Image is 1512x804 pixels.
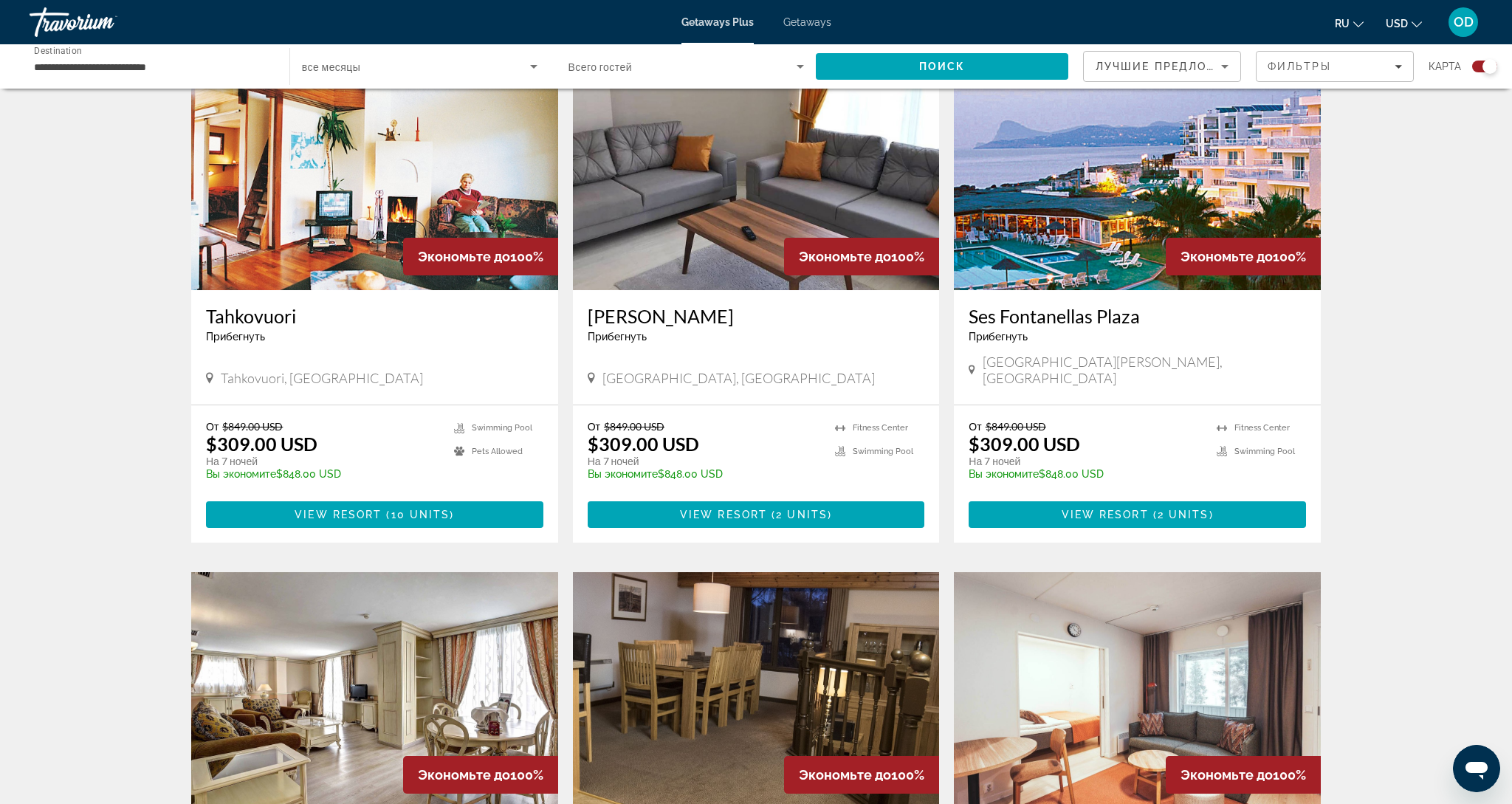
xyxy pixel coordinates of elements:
span: Вы экономите [969,468,1039,480]
span: $849.00 USD [986,420,1046,433]
span: ( ) [767,509,832,520]
span: Экономьте до [799,767,891,783]
span: View Resort [295,509,382,520]
div: 100% [1166,756,1321,794]
p: На 7 ночей [588,455,821,468]
p: $848.00 USD [206,468,439,480]
span: карта [1429,56,1461,77]
div: 100% [784,756,939,794]
p: На 7 ночей [206,455,439,468]
span: Поиск [919,61,966,72]
span: [GEOGRAPHIC_DATA], [GEOGRAPHIC_DATA] [602,370,875,386]
span: View Resort [680,509,767,520]
span: ( ) [382,509,454,520]
span: Вы экономите [206,468,276,480]
button: Change currency [1386,13,1422,34]
p: $848.00 USD [969,468,1202,480]
span: Вы экономите [588,468,658,480]
span: [GEOGRAPHIC_DATA][PERSON_NAME], [GEOGRAPHIC_DATA] [983,354,1306,386]
span: $849.00 USD [604,420,664,433]
span: 2 units [1158,509,1209,520]
button: View Resort(2 units) [969,501,1306,528]
span: Экономьте до [1181,249,1273,264]
p: $309.00 USD [206,433,317,455]
span: Прибегнуть [206,331,265,343]
p: $309.00 USD [969,433,1080,455]
span: ru [1335,18,1350,30]
button: View Resort(2 units) [588,501,925,528]
span: 2 units [776,509,828,520]
div: 100% [403,756,558,794]
span: Destination [34,45,82,55]
button: View Resort(10 units) [206,501,543,528]
span: Swimming Pool [472,423,532,433]
div: 100% [784,238,939,275]
span: От [969,420,981,433]
span: Экономьте до [799,249,891,264]
span: $849.00 USD [222,420,283,433]
a: Travorium [30,3,177,41]
span: Экономьте до [418,249,510,264]
a: Tahkovuori [206,305,543,327]
span: Swimming Pool [1234,447,1295,456]
span: Лучшие предложения [1096,61,1253,72]
span: View Resort [1062,509,1149,520]
img: Ses Fontanellas Plaza [954,54,1321,290]
span: Фильтры [1268,61,1331,72]
a: Getaways [783,16,831,28]
p: $848.00 USD [588,468,821,480]
span: ( ) [1149,509,1214,520]
span: От [206,420,219,433]
span: Прибегнуть [969,331,1028,343]
span: Fitness Center [853,423,908,433]
div: 100% [1166,238,1321,275]
button: Filters [1256,51,1414,82]
iframe: Schaltfläche zum Öffnen des Messaging-Fensters [1453,745,1500,792]
p: На 7 ночей [969,455,1202,468]
span: Swimming Pool [853,447,913,456]
button: User Menu [1444,7,1482,38]
img: Tahkovuori [191,54,558,290]
img: Nesa Palas [573,54,940,290]
a: Ses Fontanellas Plaza [969,305,1306,327]
span: От [588,420,600,433]
a: [PERSON_NAME] [588,305,925,327]
div: 100% [403,238,558,275]
span: Экономьте до [1181,767,1273,783]
span: 10 units [391,509,450,520]
span: OD [1454,15,1474,30]
span: Tahkovuori, [GEOGRAPHIC_DATA] [221,370,423,386]
button: Change language [1335,13,1364,34]
span: Pets Allowed [472,447,523,456]
span: все месяцы [302,61,361,73]
span: Прибегнуть [588,331,647,343]
mat-select: Sort by [1096,58,1228,75]
a: Getaways Plus [681,16,754,28]
input: Select destination [34,58,270,76]
button: Search [816,53,1068,80]
span: Экономьте до [418,767,510,783]
span: Fitness Center [1234,423,1290,433]
span: USD [1386,18,1408,30]
span: Всего гостей [568,61,632,73]
p: $309.00 USD [588,433,699,455]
